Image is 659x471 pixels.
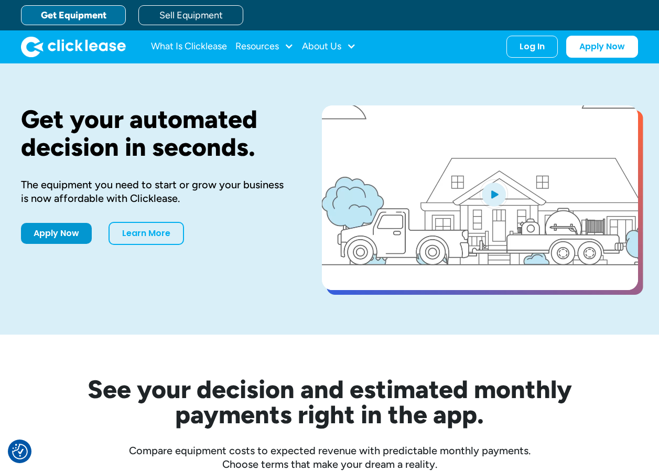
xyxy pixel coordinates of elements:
[21,223,92,244] a: Apply Now
[21,5,126,25] a: Get Equipment
[21,36,126,57] img: Clicklease logo
[36,377,623,427] h2: See your decision and estimated monthly payments right in the app.
[302,36,356,57] div: About Us
[12,444,28,459] button: Consent Preferences
[520,41,545,52] div: Log In
[21,36,126,57] a: home
[21,105,288,161] h1: Get your automated decision in seconds.
[151,36,227,57] a: What Is Clicklease
[12,444,28,459] img: Revisit consent button
[21,444,638,471] div: Compare equipment costs to expected revenue with predictable monthly payments. Choose terms that ...
[109,222,184,245] a: Learn More
[322,105,638,290] a: open lightbox
[566,36,638,58] a: Apply Now
[21,178,288,205] div: The equipment you need to start or grow your business is now affordable with Clicklease.
[138,5,243,25] a: Sell Equipment
[235,36,294,57] div: Resources
[480,179,508,209] img: Blue play button logo on a light blue circular background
